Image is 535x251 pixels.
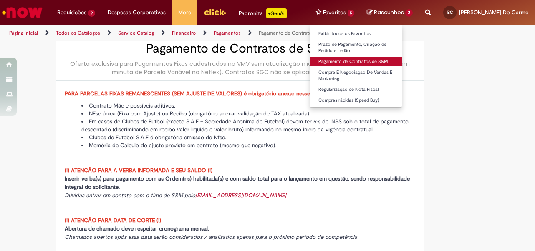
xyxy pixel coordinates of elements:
[447,10,453,15] span: BC
[405,9,413,17] span: 2
[65,167,212,174] span: (!) ATENÇÃO PARA A VERBA INFORMADA E SEU SALDO (!)
[81,118,415,133] li: Em casos de Clubes de Futbol (exceto S.A.F – Sociedade Anonima de Futebol) devem ter 5% de INSS s...
[65,60,415,76] div: Oferta exclusiva para Pagamentos Fixos cadastrados no VMV sem atualização monetária apenas SAP EC...
[65,90,335,97] strong: PARA PARCELAS FIXAS REMANESCENTES (SEM AJUSTE DE VALORES) é obrigatório anexar nesse chamado
[57,8,86,17] span: Requisições
[310,29,402,38] a: Exibir todos os Favoritos
[118,30,154,36] a: Service Catalog
[65,217,161,224] span: (!) ATENÇÃO PARA DATA DE CORTE (!)
[323,8,346,17] span: Favoritos
[9,30,38,36] a: Página inicial
[65,233,358,241] span: Chamados abertos após essa data serão considerados / analisados apenas para o próximo período de ...
[65,175,410,191] span: Inserir verba(s) para pagamento com as Ordem(ns) habilitada(s) e com saldo total para o lançament...
[459,9,529,16] span: [PERSON_NAME] Do Carmo
[310,57,402,66] a: Pagamento de Contratos de S&M
[81,110,415,118] li: NFse única (Fixa com Ajuste) ou Recibo (obrigatório anexar validação de TAX atualizada).
[6,25,351,41] ul: Trilhas de página
[195,192,286,199] a: [EMAIL_ADDRESS][DOMAIN_NAME]
[310,25,403,108] ul: Favoritos
[367,9,413,17] a: Rascunhos
[88,10,95,17] span: 9
[65,42,415,55] h2: Pagamento de Contratos de S&M
[266,8,287,18] p: +GenAi
[310,85,402,94] a: Regularização de Nota Fiscal
[178,8,191,17] span: More
[239,8,287,18] div: Padroniza
[310,40,402,55] a: Prazo de Pagamento, Criação de Pedido e Leilão
[56,30,100,36] a: Todos os Catálogos
[81,102,415,110] li: Contrato Mãe e possíveis aditivos.
[259,30,333,36] a: Pagamento de Contratos de S&M
[204,6,226,18] img: click_logo_yellow_360x200.png
[65,192,286,199] span: Dúvidas entrar em contato com o time de S&M pelo
[310,68,402,83] a: Compra E Negociação De Vendas E Marketing
[214,30,241,36] a: Pagamentos
[310,96,402,105] a: Compras rápidas (Speed Buy)
[374,8,404,16] span: Rascunhos
[81,133,415,141] li: Clubes de Futebol S.A.F é obrigatória emissão de Nfse.
[65,90,336,97] span: :
[65,225,209,232] span: Abertura de chamado deve respeitar cronograma mensal.
[348,10,355,17] span: 5
[172,30,196,36] a: Financeiro
[81,141,415,149] li: Memória de Cálculo do ajuste previsto em contrato (mesmo que negativo).
[108,8,166,17] span: Despesas Corporativas
[1,4,44,21] img: ServiceNow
